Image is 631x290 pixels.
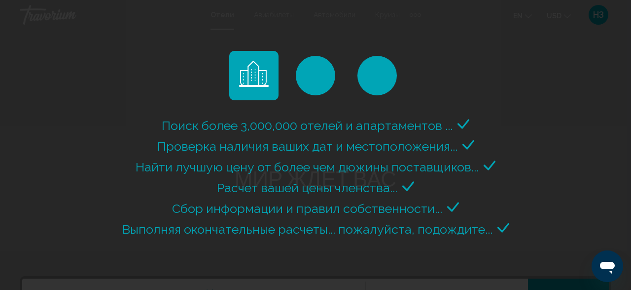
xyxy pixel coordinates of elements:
iframe: Кнопка запуска окна обмена сообщениями [592,250,623,282]
span: Поиск более 3,000,000 отелей и апартаментов ... [162,118,453,133]
span: Проверка наличия ваших дат и местоположения... [157,139,457,154]
span: Расчет вашей цены членства... [217,180,397,195]
span: Найти лучшую цену от более чем дюжины поставщиков... [136,160,479,174]
span: Выполняя окончательные расчеты... пожалуйста, подождите... [122,222,492,237]
span: Сбор информации и правил собственности... [172,201,442,216]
